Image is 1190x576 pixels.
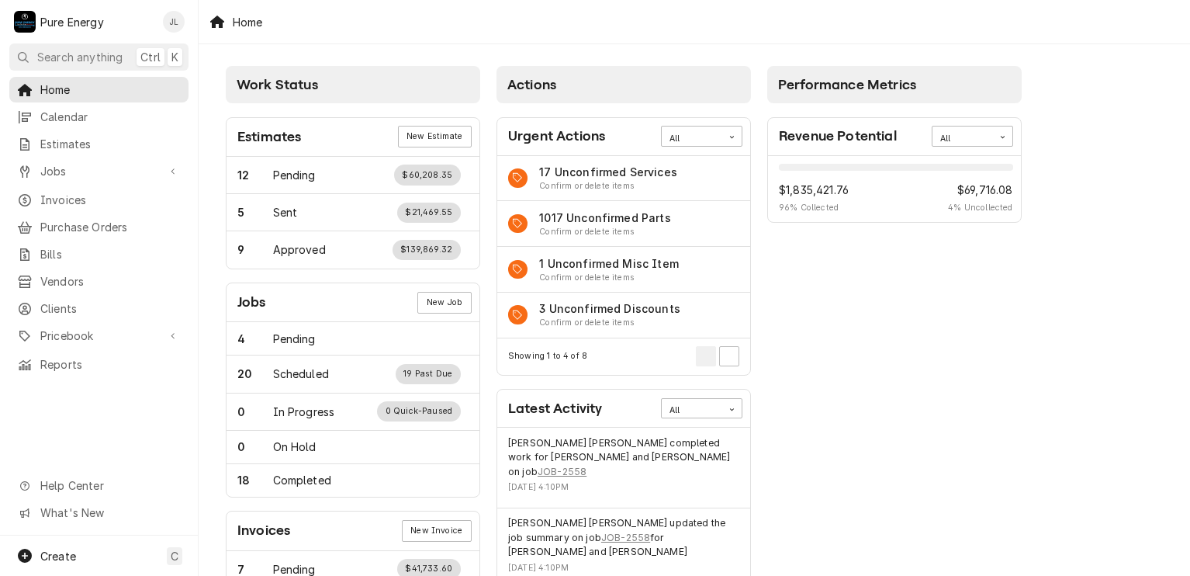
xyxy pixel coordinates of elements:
[273,472,331,488] div: Work Status Title
[496,117,751,376] div: Card: Urgent Actions
[661,398,742,418] div: Card Data Filter Control
[9,323,189,349] a: Go to Pricebook
[9,77,189,102] a: Home
[237,241,273,258] div: Work Status Count
[539,164,677,180] div: Action Item Title
[661,126,742,146] div: Card Data Filter Control
[227,283,479,322] div: Card Header
[402,520,472,542] div: Card Link Button
[227,157,479,194] a: Work Status
[669,404,714,417] div: All
[948,182,1012,214] div: Revenue Potential Collected
[779,164,1013,214] div: Revenue Potential Details
[40,82,181,98] span: Home
[940,133,985,145] div: All
[227,431,479,464] a: Work Status
[140,49,161,65] span: Ctrl
[227,356,479,393] a: Work Status
[497,390,750,428] div: Card Header
[779,182,849,214] div: Revenue Potential Collected
[9,473,189,498] a: Go to Help Center
[226,117,480,269] div: Card: Estimates
[9,269,189,294] a: Vendors
[40,192,181,208] span: Invoices
[227,157,479,269] div: Card Data
[40,477,179,494] span: Help Center
[402,520,472,542] a: New Invoice
[932,126,1013,146] div: Card Data Filter Control
[227,322,479,356] a: Work Status
[539,180,677,193] div: Action Item Suggestion
[273,366,329,382] div: Work Status Title
[273,167,316,183] div: Work Status Title
[273,439,317,455] div: Work Status Title
[273,331,316,347] div: Work Status Title
[778,77,916,92] span: Performance Metrics
[768,156,1021,223] div: Card Data
[171,49,178,65] span: K
[497,338,750,375] div: Card Footer: Pagination
[779,126,897,147] div: Card Title
[40,550,76,563] span: Create
[227,394,479,431] a: Work Status
[779,202,849,214] span: 96 % Collected
[694,346,740,366] div: Pagination Controls
[237,439,273,455] div: Work Status Count
[779,182,849,198] span: $1,835,421.76
[9,187,189,213] a: Invoices
[237,167,273,183] div: Work Status Count
[508,516,739,559] div: Event String
[171,548,178,564] span: C
[9,43,189,71] button: Search anythingCtrlK
[14,11,36,33] div: Pure Energy's Avatar
[237,127,301,147] div: Card Title
[40,246,181,262] span: Bills
[226,66,480,103] div: Card Column Header
[273,404,335,420] div: Work Status Title
[417,292,471,314] a: New Job
[237,520,290,541] div: Card Title
[227,322,479,497] div: Card Data
[768,156,1021,223] div: Revenue Potential
[497,428,750,508] div: Event
[948,182,1012,198] span: $69,716.08
[9,214,189,240] a: Purchase Orders
[40,219,181,235] span: Purchase Orders
[227,464,479,497] a: Work Status
[497,201,750,247] a: Action Item
[948,202,1012,214] span: 4 % Uncollected
[9,158,189,184] a: Go to Jobs
[40,109,181,125] span: Calendar
[40,273,181,290] span: Vendors
[508,126,605,147] div: Card Title
[767,117,1022,224] div: Card: Revenue Potential
[398,126,472,147] a: New Estimate
[507,77,556,92] span: Actions
[9,104,189,130] a: Calendar
[539,210,671,226] div: Action Item Title
[417,292,471,314] div: Card Link Button
[497,247,750,293] a: Action Item
[497,293,750,338] a: Action Item
[539,255,679,272] div: Action Item Title
[9,241,189,267] a: Bills
[227,194,479,231] a: Work Status
[9,352,189,377] a: Reports
[508,398,602,419] div: Card Title
[508,436,739,500] div: Event Details
[226,283,480,498] div: Card: Jobs
[237,292,266,313] div: Card Title
[497,118,750,156] div: Card Header
[227,231,479,268] a: Work Status
[719,346,739,366] button: Go to Next Page
[497,156,750,202] a: Action Item
[377,401,460,422] div: Work Status Supplemental Data
[163,11,185,33] div: JL
[227,512,479,550] div: Card Header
